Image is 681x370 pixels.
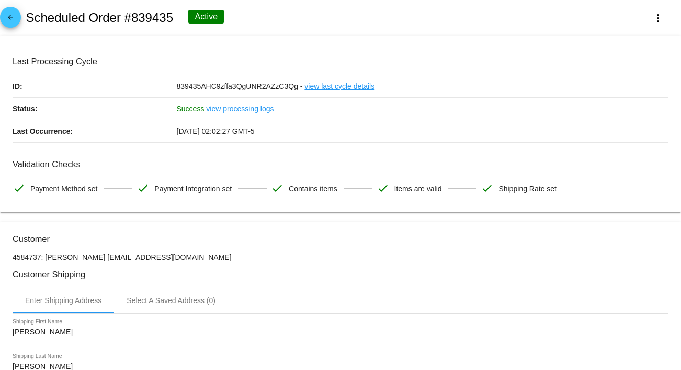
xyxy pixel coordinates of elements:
[289,178,337,200] span: Contains items
[26,10,173,25] h2: Scheduled Order #839435
[13,270,668,280] h3: Customer Shipping
[177,127,255,135] span: [DATE] 02:02:27 GMT-5
[13,98,177,120] p: Status:
[304,75,374,97] a: view last cycle details
[30,178,97,200] span: Payment Method set
[177,105,205,113] span: Success
[13,56,668,66] h3: Last Processing Cycle
[13,182,25,194] mat-icon: check
[13,234,668,244] h3: Customer
[271,182,283,194] mat-icon: check
[4,14,17,26] mat-icon: arrow_back
[127,296,215,305] div: Select A Saved Address (0)
[481,182,493,194] mat-icon: check
[394,178,442,200] span: Items are valid
[154,178,232,200] span: Payment Integration set
[177,82,303,90] span: 839435AHC9zffa3QgUNR2AZzC3Qg -
[377,182,389,194] mat-icon: check
[188,10,224,24] div: Active
[13,120,177,142] p: Last Occurrence:
[13,75,177,97] p: ID:
[137,182,149,194] mat-icon: check
[498,178,557,200] span: Shipping Rate set
[13,328,107,337] input: Shipping First Name
[206,98,274,120] a: view processing logs
[13,253,668,261] p: 4584737: [PERSON_NAME] [EMAIL_ADDRESS][DOMAIN_NAME]
[13,159,668,169] h3: Validation Checks
[25,296,101,305] div: Enter Shipping Address
[652,12,664,25] mat-icon: more_vert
